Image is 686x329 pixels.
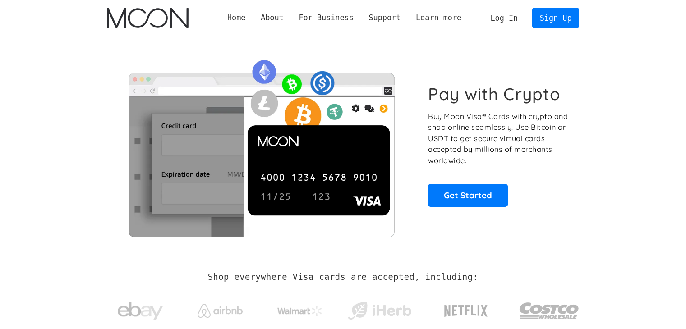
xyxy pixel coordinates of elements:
img: ebay [118,297,163,325]
img: Moon Logo [107,8,189,28]
a: Netflix [426,291,506,327]
p: Buy Moon Visa® Cards with crypto and shop online seamlessly! Use Bitcoin or USDT to get secure vi... [428,111,569,166]
div: Learn more [416,12,461,23]
a: iHerb [346,290,413,327]
a: home [107,8,189,28]
h1: Pay with Crypto [428,84,561,104]
div: About [253,12,291,23]
a: Airbnb [186,295,253,322]
a: Log In [483,8,525,28]
div: For Business [299,12,353,23]
div: Learn more [408,12,469,23]
img: iHerb [346,299,413,323]
div: Support [368,12,401,23]
div: About [261,12,284,23]
a: Home [220,12,253,23]
h2: Shop everywhere Visa cards are accepted, including: [208,272,478,282]
div: Support [361,12,408,23]
img: Netflix [443,300,488,322]
a: Get Started [428,184,508,206]
a: Walmart [266,297,333,321]
div: For Business [291,12,361,23]
a: Sign Up [532,8,579,28]
img: Walmart [277,306,322,316]
img: Moon Cards let you spend your crypto anywhere Visa is accepted. [107,54,416,237]
img: Airbnb [198,304,243,318]
img: Costco [519,294,580,328]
